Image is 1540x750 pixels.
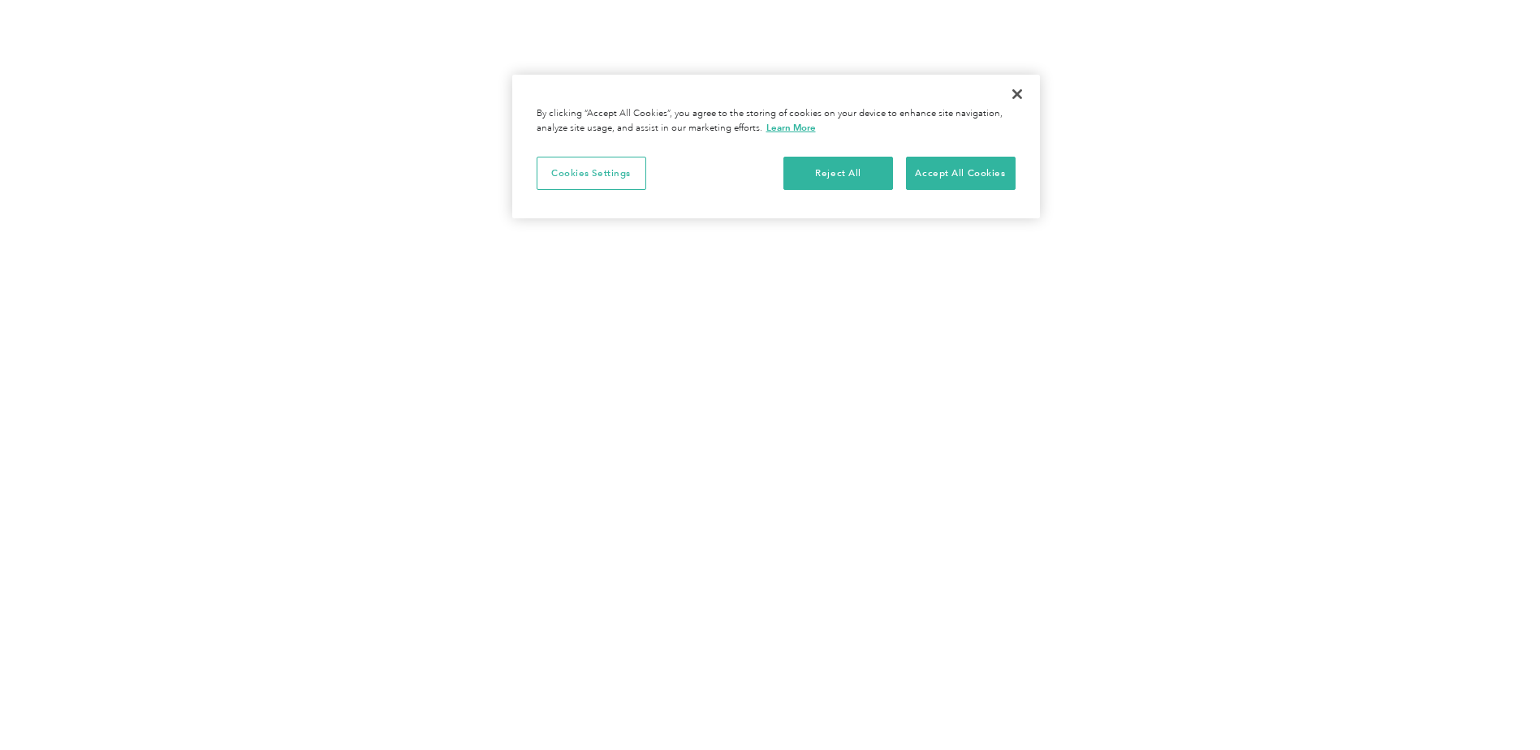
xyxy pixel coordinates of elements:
[537,157,646,191] button: Cookies Settings
[783,157,893,191] button: Reject All
[512,75,1040,218] div: Cookie banner
[999,76,1035,112] button: Close
[537,107,1016,136] div: By clicking “Accept All Cookies”, you agree to the storing of cookies on your device to enhance s...
[906,157,1016,191] button: Accept All Cookies
[512,75,1040,218] div: Privacy
[766,122,816,133] a: More information about your privacy, opens in a new tab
